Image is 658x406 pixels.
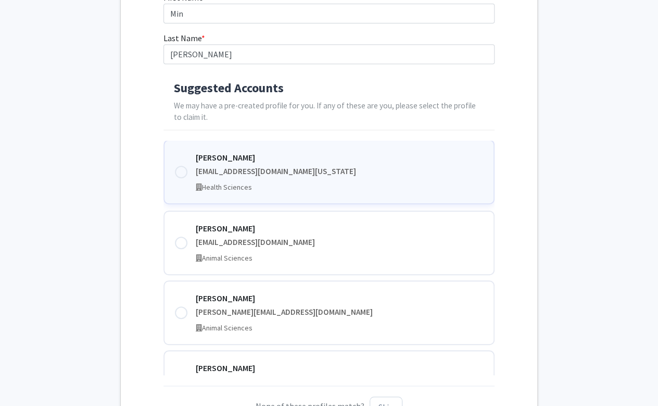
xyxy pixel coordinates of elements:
div: [PERSON_NAME] [196,222,484,235]
div: [EMAIL_ADDRESS][DOMAIN_NAME] [196,237,484,249]
span: Last Name [163,33,201,43]
span: Health Sciences [202,182,252,192]
div: [PERSON_NAME] [196,292,484,304]
iframe: Chat [8,359,44,398]
p: We may have a pre-created profile for you. If any of these are you, please select the profile to ... [174,100,485,124]
span: Animal Sciences [202,323,252,333]
span: Animal Sciences [202,253,252,263]
div: [PERSON_NAME] [196,362,484,374]
div: [PERSON_NAME] [196,151,484,164]
div: [EMAIL_ADDRESS][DOMAIN_NAME][US_STATE] [196,166,484,178]
h4: Suggested Accounts [174,81,485,96]
div: [PERSON_NAME][EMAIL_ADDRESS][DOMAIN_NAME] [196,306,484,318]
